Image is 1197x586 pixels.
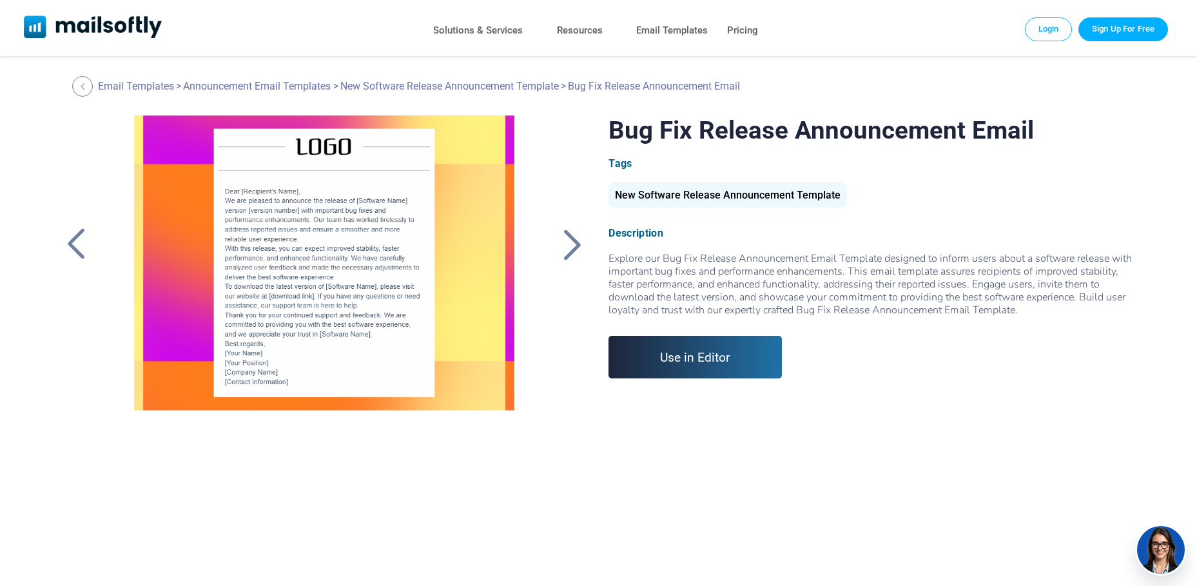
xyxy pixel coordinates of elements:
a: Use in Editor [608,336,782,378]
a: Back [556,228,588,261]
a: Back [72,76,96,97]
a: Announcement Email Templates [183,80,331,92]
div: New Software Release Announcement Template [608,182,847,208]
div: Description [608,227,1137,239]
div: Tags [608,157,1137,170]
a: New Software Release Announcement Template [340,80,559,92]
a: Login [1025,17,1073,41]
a: Trial [1078,17,1168,41]
a: Bug Fix Release Announcement Email [113,115,536,438]
div: Explore our Bug Fix Release Announcement Email Template designed to inform users about a software... [608,252,1137,317]
a: Back [60,228,92,261]
a: New Software Release Announcement Template [608,194,847,200]
a: Solutions & Services [433,21,523,40]
a: Pricing [727,21,758,40]
h1: Bug Fix Release Announcement Email [608,115,1137,144]
a: Email Templates [636,21,708,40]
a: Resources [557,21,603,40]
a: Mailsoftly [24,15,162,41]
a: Email Templates [98,80,174,92]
